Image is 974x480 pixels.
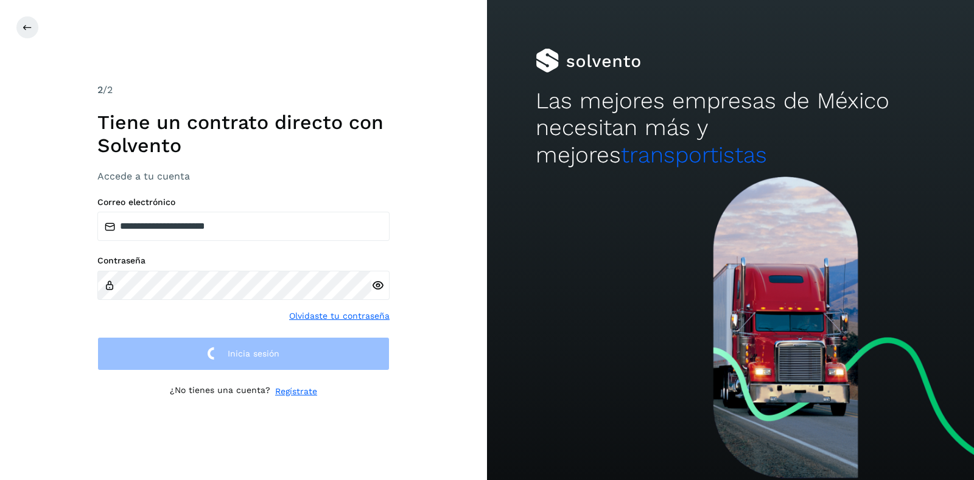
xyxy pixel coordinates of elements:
span: transportistas [621,142,767,168]
label: Correo electrónico [97,197,390,207]
h3: Accede a tu cuenta [97,170,390,182]
a: Regístrate [275,385,317,398]
label: Contraseña [97,256,390,266]
button: Inicia sesión [97,337,390,370]
span: 2 [97,84,103,96]
a: Olvidaste tu contraseña [289,310,390,322]
p: ¿No tienes una cuenta? [170,385,270,398]
div: /2 [97,83,390,97]
span: Inicia sesión [228,349,279,358]
h2: Las mejores empresas de México necesitan más y mejores [536,88,925,169]
h1: Tiene un contrato directo con Solvento [97,111,390,158]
